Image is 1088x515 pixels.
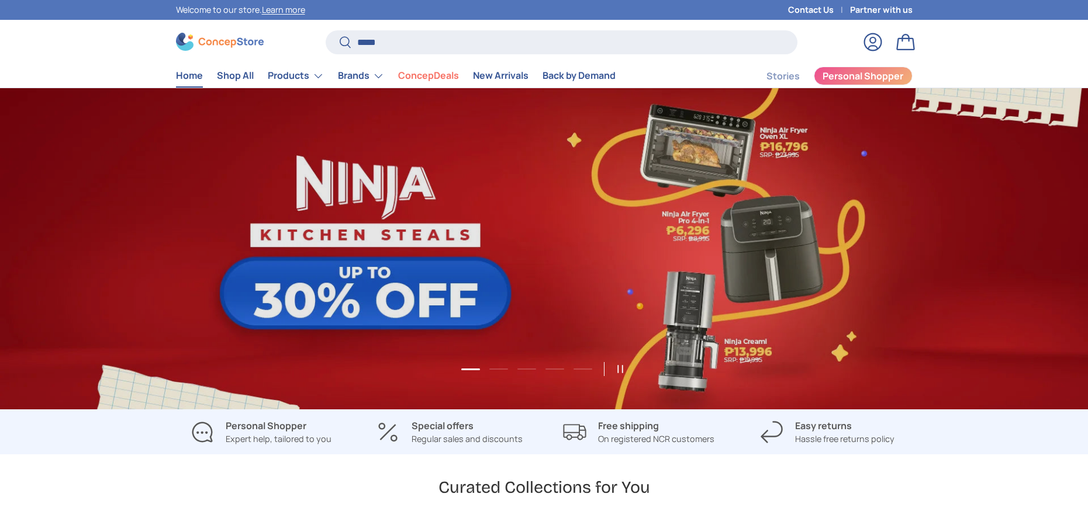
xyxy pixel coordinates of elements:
[598,419,659,432] strong: Free shipping
[554,419,724,446] a: Free shipping On registered NCR customers
[268,64,324,88] a: Products
[176,64,203,87] a: Home
[176,33,264,51] img: ConcepStore
[226,419,306,432] strong: Personal Shopper
[473,64,529,87] a: New Arrivals
[176,64,616,88] nav: Primary
[217,64,254,87] a: Shop All
[331,64,391,88] summary: Brands
[226,433,331,446] p: Expert help, tailored to you
[176,4,305,16] p: Welcome to our store.
[262,4,305,15] a: Learn more
[742,419,913,446] a: Easy returns Hassle free returns policy
[338,64,384,88] a: Brands
[795,433,894,446] p: Hassle free returns policy
[795,419,852,432] strong: Easy returns
[814,67,913,85] a: Personal Shopper
[176,419,346,446] a: Personal Shopper Expert help, tailored to you
[543,64,616,87] a: Back by Demand
[398,64,459,87] a: ConcepDeals
[261,64,331,88] summary: Products
[412,433,523,446] p: Regular sales and discounts
[365,419,535,446] a: Special offers Regular sales and discounts
[598,433,714,446] p: On registered NCR customers
[412,419,474,432] strong: Special offers
[438,476,650,498] h2: Curated Collections for You
[823,71,903,81] span: Personal Shopper
[766,65,800,88] a: Stories
[788,4,850,16] a: Contact Us
[738,64,913,88] nav: Secondary
[850,4,913,16] a: Partner with us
